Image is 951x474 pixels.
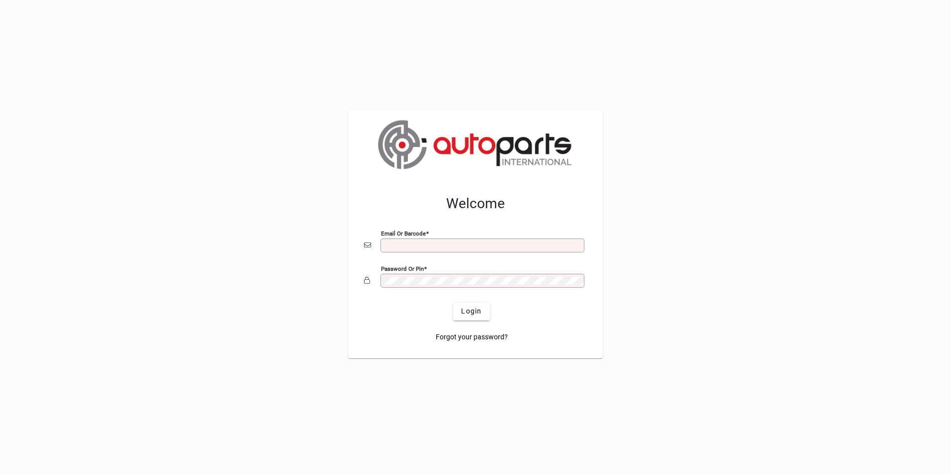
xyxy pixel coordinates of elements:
[432,328,512,346] a: Forgot your password?
[381,230,426,237] mat-label: Email or Barcode
[453,303,489,320] button: Login
[364,195,587,212] h2: Welcome
[381,265,424,272] mat-label: Password or Pin
[461,306,481,316] span: Login
[436,332,508,342] span: Forgot your password?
